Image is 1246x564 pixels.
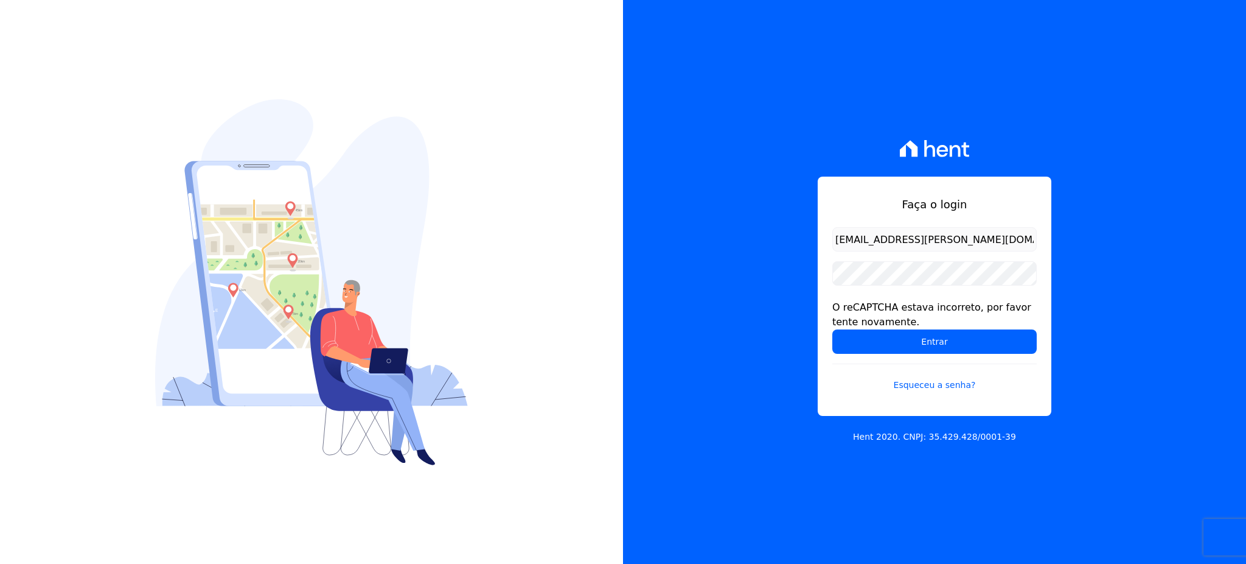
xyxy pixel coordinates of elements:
a: Esqueceu a senha? [832,364,1037,392]
div: O reCAPTCHA estava incorreto, por favor tente novamente. [832,300,1037,330]
img: Login [155,99,468,465]
h1: Faça o login [832,196,1037,213]
p: Hent 2020. CNPJ: 35.429.428/0001-39 [853,431,1016,443]
input: Entrar [832,330,1037,354]
input: Email [832,227,1037,252]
